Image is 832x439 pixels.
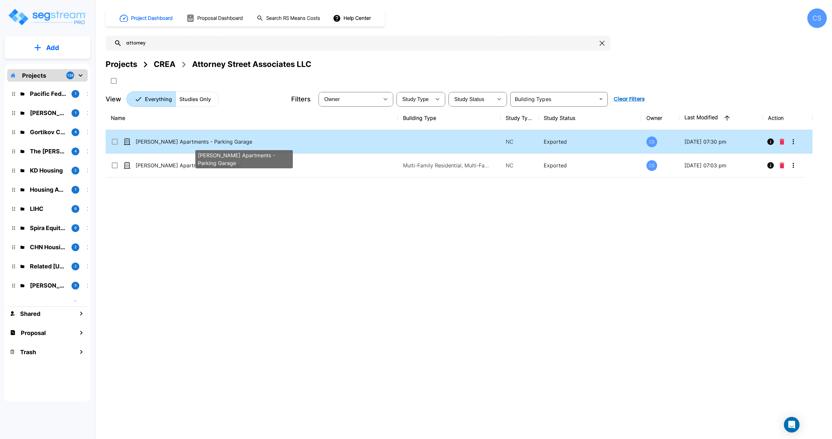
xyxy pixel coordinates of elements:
button: Proposal Dashboard [184,11,246,25]
p: View [106,94,121,104]
p: Add [46,43,59,53]
p: Gortikov Capital [30,128,66,136]
th: Study Type [500,106,539,130]
div: Select [450,90,493,108]
span: Study Status [454,97,485,102]
p: Projects [22,71,46,80]
p: Housing Authority of the County of Kern [30,185,66,194]
button: Open [596,95,605,104]
h1: Trash [20,348,36,356]
p: Studies Only [179,95,211,103]
h1: Shared [20,309,40,318]
p: 6 [74,206,77,212]
h1: Proposal Dashboard [197,15,243,22]
th: Owner [641,106,679,130]
th: Action [763,106,812,130]
span: Study Type [402,97,429,102]
div: Attorney Street Associates LLC [192,58,311,70]
p: Bongate [30,300,66,309]
th: Last Modified [679,106,763,130]
p: 1 [75,187,76,192]
button: Info [764,135,777,148]
p: CHN Housing Partners [30,243,66,252]
button: Studies Only [175,91,219,107]
button: Delete [777,159,787,172]
button: Search RS Means Costs [254,12,324,25]
p: The Richman Group Affordable Housing Corporation [30,147,66,156]
p: Exported [544,138,636,146]
th: Building Type [398,106,500,130]
h1: Search RS Means Costs [266,15,320,22]
p: Related California [30,262,66,271]
button: Add [5,38,90,57]
button: SelectAll [107,74,120,87]
span: [PERSON_NAME] Apartments - Residential [136,161,241,169]
p: KD Housing [30,166,66,175]
p: Filters [291,94,311,104]
button: Clear Filters [611,93,647,106]
p: NC [506,161,533,169]
th: Name [106,106,398,130]
div: Projects [106,58,137,70]
button: Project Dashboard [117,11,176,25]
p: Schuyler Hewes [30,109,66,117]
div: Open Intercom Messenger [784,417,799,433]
div: CS [646,136,657,147]
div: CREA [154,58,175,70]
button: More-Options [787,159,800,172]
p: Everything [145,95,172,103]
span: [PERSON_NAME] Apartments - Parking Garage [136,138,252,146]
button: Help Center [331,12,373,24]
button: More-Options [787,135,800,148]
button: Info [764,159,777,172]
p: [DATE] 07:03 pm [684,161,758,169]
p: [DATE] 07:30 pm [684,138,758,146]
p: 5 [74,283,77,288]
p: 6 [74,225,77,231]
span: Owner [324,97,340,102]
p: Multi-Family Residential, Multi-Family Residential Site [403,161,491,169]
th: Study Status [539,106,641,130]
p: Jeff Janda [30,281,66,290]
img: Logo [7,8,87,26]
p: Pacific Federal Management, Inc. [30,89,66,98]
p: 1 [75,110,76,116]
div: Platform [126,91,219,107]
p: Exported [544,161,636,169]
p: [PERSON_NAME] Apartments - Parking Garage [198,151,290,167]
h1: Project Dashboard [131,15,173,22]
p: 1 [75,91,76,97]
div: Select [398,90,431,108]
p: LIHC [30,204,66,213]
p: NC [506,138,533,146]
div: Select [320,90,379,108]
p: 138 [67,73,73,78]
p: 4 [74,148,77,154]
h1: Proposal [21,329,46,337]
button: Everything [126,91,176,107]
input: Building Types [512,95,595,104]
p: 4 [74,129,77,135]
p: Spira Equity Partners [30,224,66,232]
div: CS [807,8,827,28]
div: CS [646,160,657,171]
p: 2 [74,264,77,269]
p: 2 [74,244,77,250]
input: Search All [122,36,597,51]
p: 2 [74,168,77,173]
button: Delete [777,135,787,148]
